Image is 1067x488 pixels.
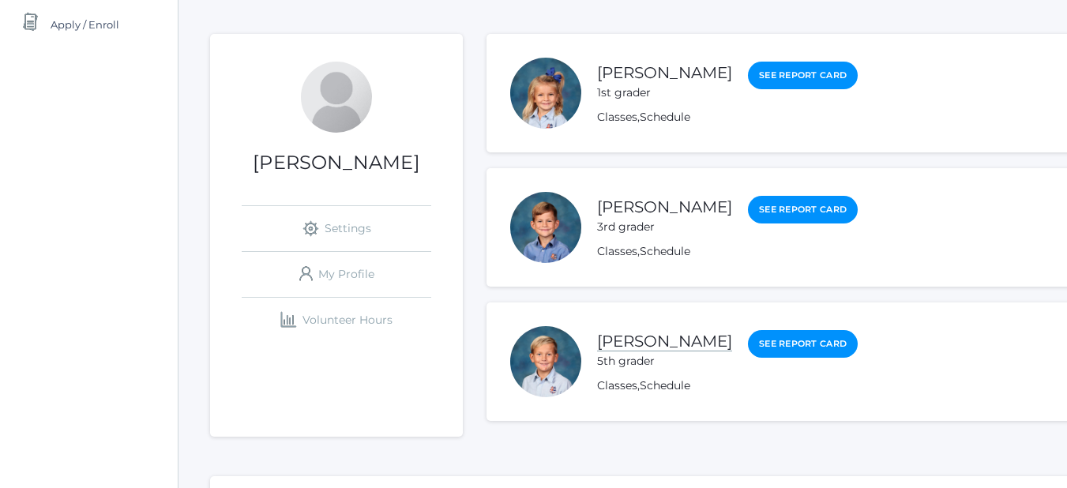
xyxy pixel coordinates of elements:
[597,243,858,260] div: ,
[640,378,690,392] a: Schedule
[748,330,858,358] a: See Report Card
[242,206,431,251] a: Settings
[748,196,858,223] a: See Report Card
[597,353,732,370] div: 5th grader
[597,332,732,351] a: [PERSON_NAME]
[597,219,732,235] div: 3rd grader
[597,244,637,258] a: Classes
[597,63,732,82] a: [PERSON_NAME]
[748,62,858,89] a: See Report Card
[301,62,372,133] div: Johanna Laubacher
[51,9,119,40] span: Apply / Enroll
[597,109,858,126] div: ,
[597,197,732,216] a: [PERSON_NAME]
[510,326,581,397] div: Peter Laubacher
[597,378,637,392] a: Classes
[210,152,463,173] h1: [PERSON_NAME]
[510,58,581,129] div: Shiloh Laubacher
[597,84,732,101] div: 1st grader
[242,252,431,297] a: My Profile
[242,298,431,343] a: Volunteer Hours
[640,110,690,124] a: Schedule
[597,110,637,124] a: Classes
[597,377,858,394] div: ,
[510,192,581,263] div: Dustin Laubacher
[640,244,690,258] a: Schedule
